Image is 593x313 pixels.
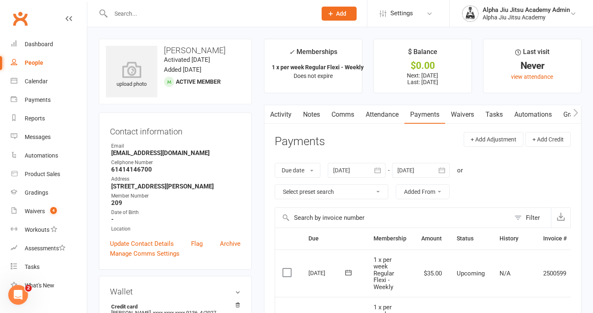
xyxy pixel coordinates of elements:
[264,105,297,124] a: Activity
[111,209,240,217] div: Date of Birth
[414,249,449,297] td: $35.00
[360,105,404,124] a: Attendance
[381,61,464,70] div: $0.00
[25,115,45,122] div: Reports
[111,149,240,157] strong: [EMAIL_ADDRESS][DOMAIN_NAME]
[483,6,570,14] div: Alpha Jiu Jitsu Academy Admin
[11,35,87,54] a: Dashboard
[11,109,87,128] a: Reports
[25,152,58,159] div: Automations
[110,239,174,249] a: Update Contact Details
[404,105,445,124] a: Payments
[220,239,240,249] a: Archive
[111,192,240,200] div: Member Number
[536,249,574,297] td: 2500599
[164,66,201,73] time: Added [DATE]
[110,124,240,136] h3: Contact information
[301,228,366,249] th: Due
[511,73,553,80] a: view attendance
[25,189,48,196] div: Gradings
[526,213,540,223] div: Filter
[457,270,485,277] span: Upcoming
[25,171,60,177] div: Product Sales
[111,199,240,207] strong: 209
[374,256,394,291] span: 1 x per week Regular Flexi - Weekly
[8,285,28,305] iframe: Intercom live chat
[25,134,51,140] div: Messages
[457,165,463,175] div: or
[445,105,480,124] a: Waivers
[11,54,87,72] a: People
[11,239,87,258] a: Assessments
[25,96,51,103] div: Payments
[326,105,360,124] a: Comms
[111,216,240,223] strong: -
[297,105,326,124] a: Notes
[449,228,492,249] th: Status
[275,208,510,228] input: Search by invoice number
[272,64,364,71] strong: 1 x per week Regular Flexi - Weekly
[11,184,87,202] a: Gradings
[464,132,523,147] button: + Add Adjustment
[25,59,43,66] div: People
[480,105,509,124] a: Tasks
[25,282,54,289] div: What's New
[111,159,240,167] div: Cellphone Number
[50,207,57,214] span: 4
[110,249,180,259] a: Manage Comms Settings
[536,228,574,249] th: Invoice #
[25,41,53,47] div: Dashboard
[381,72,464,85] p: Next: [DATE] Last: [DATE]
[336,10,346,17] span: Add
[366,228,414,249] th: Membership
[11,91,87,109] a: Payments
[11,72,87,91] a: Calendar
[414,228,449,249] th: Amount
[106,61,157,89] div: upload photo
[25,208,45,214] div: Waivers
[11,165,87,184] a: Product Sales
[275,163,320,178] button: Due date
[164,56,210,64] time: Activated [DATE]
[106,46,245,55] h3: [PERSON_NAME]
[11,146,87,165] a: Automations
[289,47,337,62] div: Memberships
[390,4,413,23] span: Settings
[11,202,87,221] a: Waivers 4
[509,105,558,124] a: Automations
[294,73,333,79] span: Does not expire
[11,276,87,295] a: What's New
[462,5,479,22] img: thumb_image1751406779.png
[25,264,40,270] div: Tasks
[11,128,87,146] a: Messages
[322,7,357,21] button: Add
[525,132,571,147] button: + Add Credit
[10,8,30,29] a: Clubworx
[25,226,49,233] div: Workouts
[108,8,311,19] input: Search...
[111,175,240,183] div: Address
[396,184,450,199] button: Added From
[191,239,203,249] a: Flag
[491,61,574,70] div: Never
[25,78,48,85] div: Calendar
[11,258,87,276] a: Tasks
[111,166,240,173] strong: 61414146700
[275,135,325,148] h3: Payments
[111,225,240,233] div: Location
[408,47,437,61] div: $ Balance
[111,142,240,150] div: Email
[289,48,294,56] i: ✓
[11,221,87,239] a: Workouts
[111,183,240,190] strong: [STREET_ADDRESS][PERSON_NAME]
[308,266,346,279] div: [DATE]
[176,78,221,85] span: Active member
[25,245,65,252] div: Assessments
[111,304,236,310] strong: Credit card
[110,287,240,296] h3: Wallet
[483,14,570,21] div: Alpha Jiu Jitsu Academy
[500,270,511,277] span: N/A
[510,208,551,228] button: Filter
[492,228,536,249] th: History
[515,47,549,61] div: Last visit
